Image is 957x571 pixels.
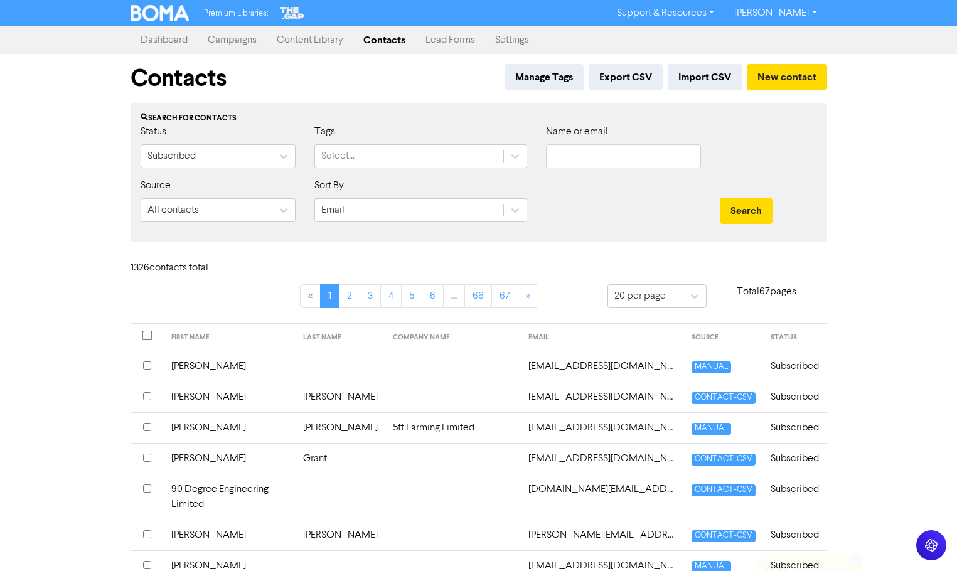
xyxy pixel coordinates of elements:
[763,412,826,443] td: Subscribed
[296,520,385,550] td: [PERSON_NAME]
[278,5,306,21] img: The Gap
[684,324,763,351] th: SOURCE
[692,361,731,373] span: MANUAL
[296,443,385,474] td: Grant
[521,474,684,520] td: 90degree.engineering@gmail.com
[763,351,826,382] td: Subscribed
[320,284,339,308] a: Page 1 is your current page
[321,203,345,218] div: Email
[131,5,190,21] img: BOMA Logo
[521,324,684,351] th: EMAIL
[204,9,268,18] span: Premium Libraries:
[763,443,826,474] td: Subscribed
[164,443,296,474] td: [PERSON_NAME]
[296,324,385,351] th: LAST NAME
[692,454,756,466] span: CONTACT-CSV
[164,382,296,412] td: [PERSON_NAME]
[614,289,666,304] div: 20 per page
[668,64,742,90] button: Import CSV
[724,3,826,23] a: [PERSON_NAME]
[763,474,826,520] td: Subscribed
[720,198,773,224] button: Search
[164,324,296,351] th: FIRST NAME
[360,284,381,308] a: Page 3
[422,284,444,308] a: Page 6
[314,178,344,193] label: Sort By
[505,64,584,90] button: Manage Tags
[401,284,422,308] a: Page 5
[164,520,296,550] td: [PERSON_NAME]
[707,284,827,299] p: Total 67 pages
[353,28,415,53] a: Contacts
[198,28,267,53] a: Campaigns
[296,412,385,443] td: [PERSON_NAME]
[141,124,166,139] label: Status
[518,284,538,308] a: »
[131,262,231,274] h6: 1326 contact s total
[747,64,827,90] button: New contact
[339,284,360,308] a: Page 2
[521,382,684,412] td: 32kaipokemp@gmail.com
[521,520,684,550] td: aaron.condon@nz.sedgwick.com
[321,149,355,164] div: Select...
[385,412,521,443] td: 5ft Farming Limited
[546,124,608,139] label: Name or email
[894,511,957,571] iframe: Chat Widget
[385,324,521,351] th: COMPANY NAME
[692,423,731,435] span: MANUAL
[763,520,826,550] td: Subscribed
[521,443,684,474] td: 8mcmillanave@gmail.com
[164,474,296,520] td: 90 Degree Engineering Limited
[131,28,198,53] a: Dashboard
[267,28,353,53] a: Content Library
[692,484,756,496] span: CONTACT-CSV
[131,64,227,93] h1: Contacts
[415,28,485,53] a: Lead Forms
[763,324,826,351] th: STATUS
[607,3,724,23] a: Support & Resources
[589,64,663,90] button: Export CSV
[491,284,518,308] a: Page 67
[314,124,335,139] label: Tags
[380,284,402,308] a: Page 4
[296,382,385,412] td: [PERSON_NAME]
[485,28,539,53] a: Settings
[692,530,756,542] span: CONTACT-CSV
[147,203,199,218] div: All contacts
[521,351,684,382] td: 1codebuilding@gmail.com
[141,113,817,124] div: Search for contacts
[521,412,684,443] td: 5ftfarmerofficial@gmail.com
[141,178,171,193] label: Source
[692,392,756,404] span: CONTACT-CSV
[147,149,196,164] div: Subscribed
[464,284,492,308] a: Page 66
[164,412,296,443] td: [PERSON_NAME]
[763,382,826,412] td: Subscribed
[164,351,296,382] td: [PERSON_NAME]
